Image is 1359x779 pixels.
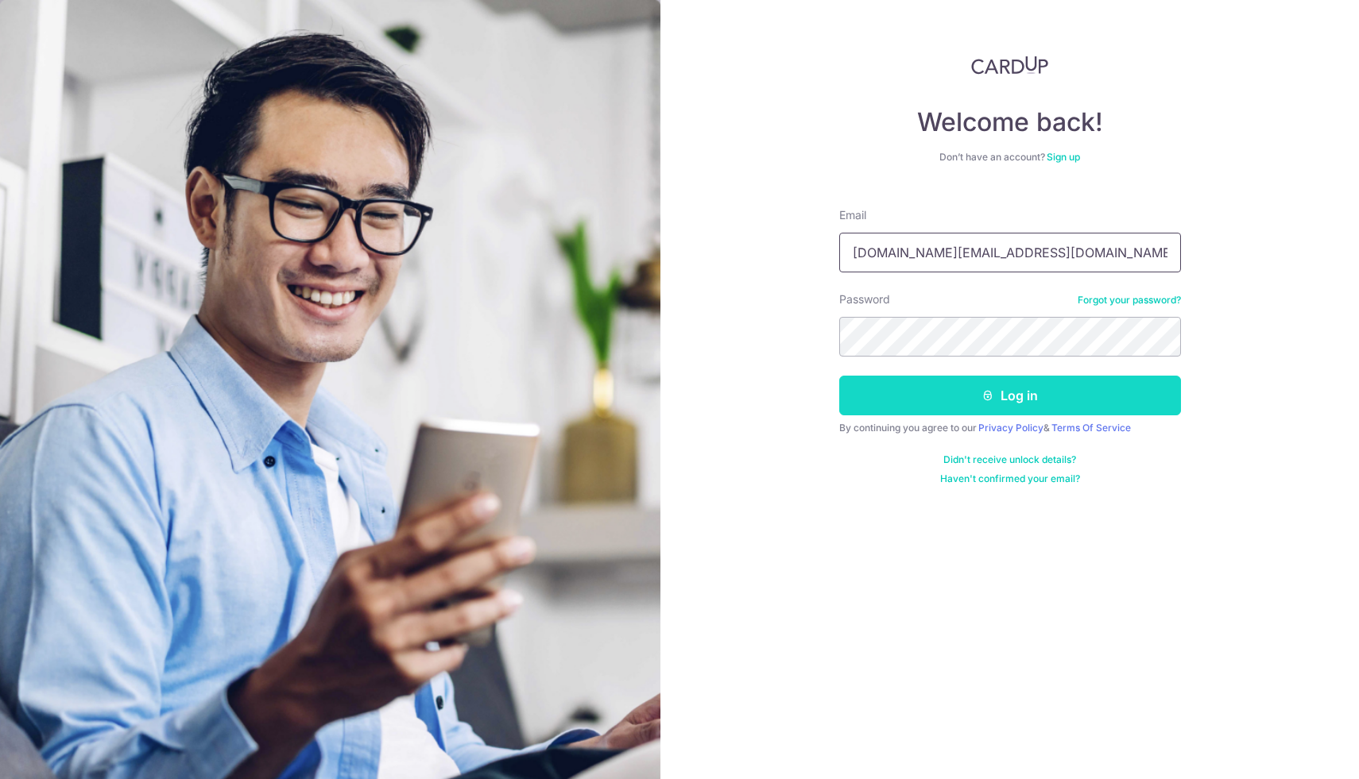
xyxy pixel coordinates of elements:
a: Haven't confirmed your email? [940,472,1080,485]
a: Terms Of Service [1051,422,1131,434]
h4: Welcome back! [839,106,1181,138]
input: Enter your Email [839,233,1181,272]
label: Password [839,291,890,307]
a: Sign up [1047,151,1080,163]
button: Log in [839,376,1181,415]
div: By continuing you agree to our & [839,422,1181,434]
div: Don’t have an account? [839,151,1181,164]
a: Didn't receive unlock details? [943,453,1076,466]
a: Privacy Policy [978,422,1043,434]
label: Email [839,207,866,223]
img: CardUp Logo [971,56,1049,75]
a: Forgot your password? [1078,294,1181,307]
